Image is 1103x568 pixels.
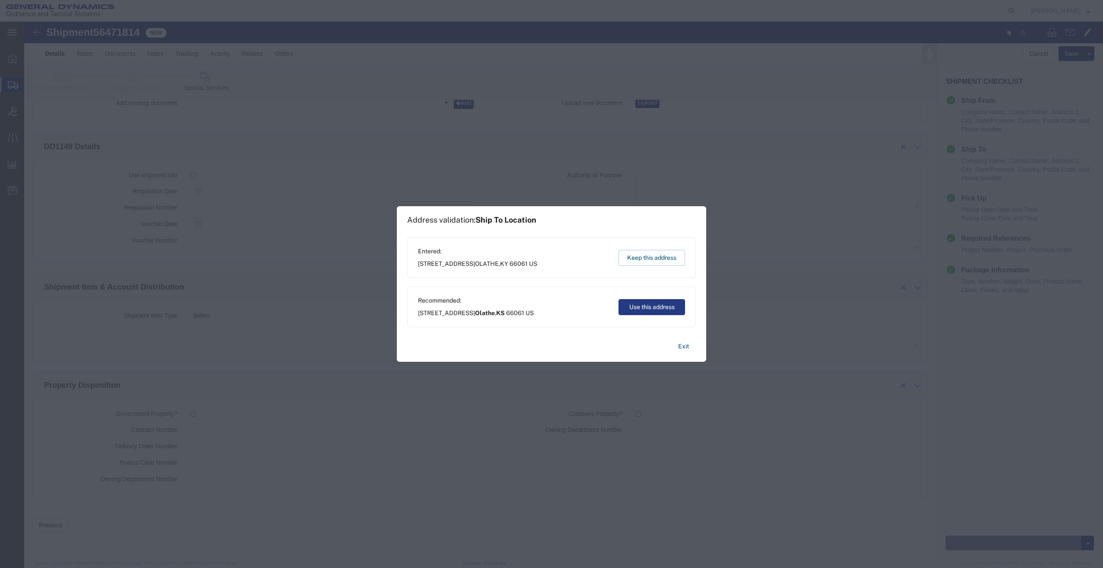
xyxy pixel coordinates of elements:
[475,310,495,316] span: Olathe
[418,259,537,268] span: [STREET_ADDRESS] ,
[496,310,505,316] span: KS
[418,296,534,305] span: Recommended:
[500,260,508,267] span: KY
[475,215,536,224] span: Ship To Location
[526,310,534,316] span: US
[510,260,528,267] span: 66061
[671,339,696,354] button: Exit
[506,310,524,316] span: 66061
[529,260,537,267] span: US
[618,299,685,315] button: Use this address
[418,309,534,318] span: [STREET_ADDRESS] ,
[618,250,685,266] button: Keep this address
[418,247,537,256] span: Entered:
[407,215,536,225] h1: Address validation:
[475,260,499,267] span: OLATHE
